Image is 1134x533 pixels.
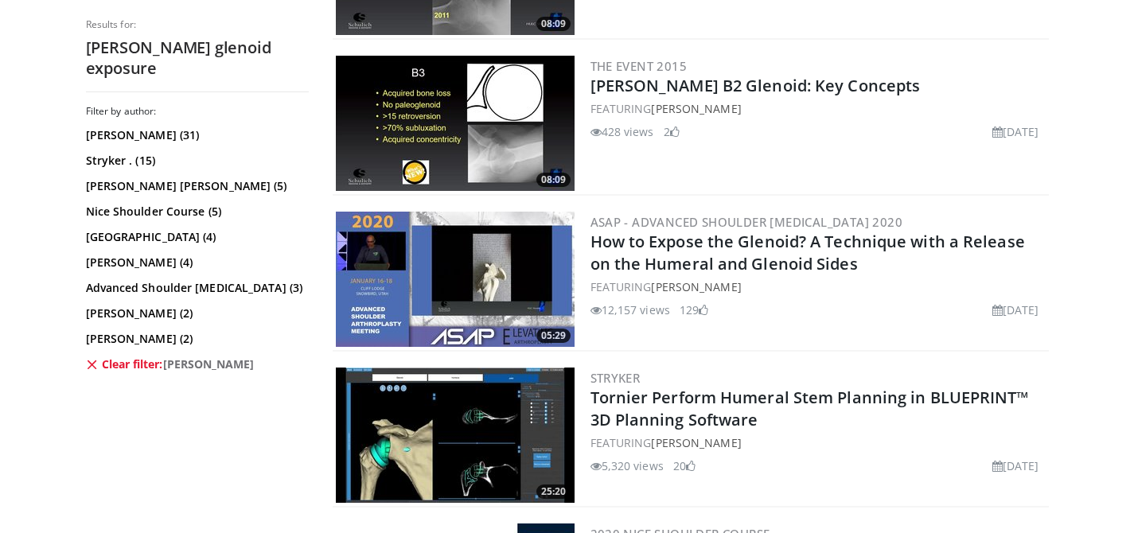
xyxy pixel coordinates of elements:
[536,484,571,499] span: 25:20
[536,17,571,31] span: 08:09
[336,368,575,503] a: 25:20
[590,387,1029,430] a: Tornier Perform Humeral Stem Planning in BLUEPRINT™ 3D Planning Software
[336,212,575,347] a: 05:29
[536,329,571,343] span: 05:29
[590,434,1046,451] div: FEATURING
[86,18,309,31] p: Results for:
[336,56,575,191] img: 7ab00ca4-2df7-423a-badb-91a912ecf00a.300x170_q85_crop-smart_upscale.jpg
[590,123,654,140] li: 428 views
[590,457,664,474] li: 5,320 views
[86,105,309,118] h3: Filter by author:
[680,302,708,318] li: 129
[590,278,1046,295] div: FEATURING
[86,356,305,372] a: Clear filter:[PERSON_NAME]
[992,302,1039,318] li: [DATE]
[590,100,1046,117] div: FEATURING
[86,229,305,245] a: [GEOGRAPHIC_DATA] (4)
[651,435,741,450] a: [PERSON_NAME]
[86,204,305,220] a: Nice Shoulder Course (5)
[86,37,309,79] h2: [PERSON_NAME] glenoid exposure
[590,231,1025,274] a: How to Expose the Glenoid? A Technique with a Release on the Humeral and Glenoid Sides
[86,178,305,194] a: [PERSON_NAME] [PERSON_NAME] (5)
[992,123,1039,140] li: [DATE]
[651,279,741,294] a: [PERSON_NAME]
[336,368,575,503] img: 7a9fc6b3-6c70-445c-a10d-1d90468e6f83.300x170_q85_crop-smart_upscale.jpg
[590,370,641,386] a: Stryker
[590,58,688,74] a: The Event 2015
[86,127,305,143] a: [PERSON_NAME] (31)
[86,305,305,321] a: [PERSON_NAME] (2)
[163,356,255,372] span: [PERSON_NAME]
[651,101,741,116] a: [PERSON_NAME]
[336,56,575,191] a: 08:09
[664,123,680,140] li: 2
[86,255,305,270] a: [PERSON_NAME] (4)
[86,280,305,296] a: Advanced Shoulder [MEDICAL_DATA] (3)
[536,173,571,187] span: 08:09
[86,153,305,169] a: Stryker . (15)
[336,212,575,347] img: 56a87972-5145-49b8-a6bd-8880e961a6a7.300x170_q85_crop-smart_upscale.jpg
[590,302,670,318] li: 12,157 views
[590,75,921,96] a: [PERSON_NAME] B2 Glenoid: Key Concepts
[86,331,305,347] a: [PERSON_NAME] (2)
[673,457,696,474] li: 20
[590,214,903,230] a: ASAP - Advanced Shoulder [MEDICAL_DATA] 2020
[992,457,1039,474] li: [DATE]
